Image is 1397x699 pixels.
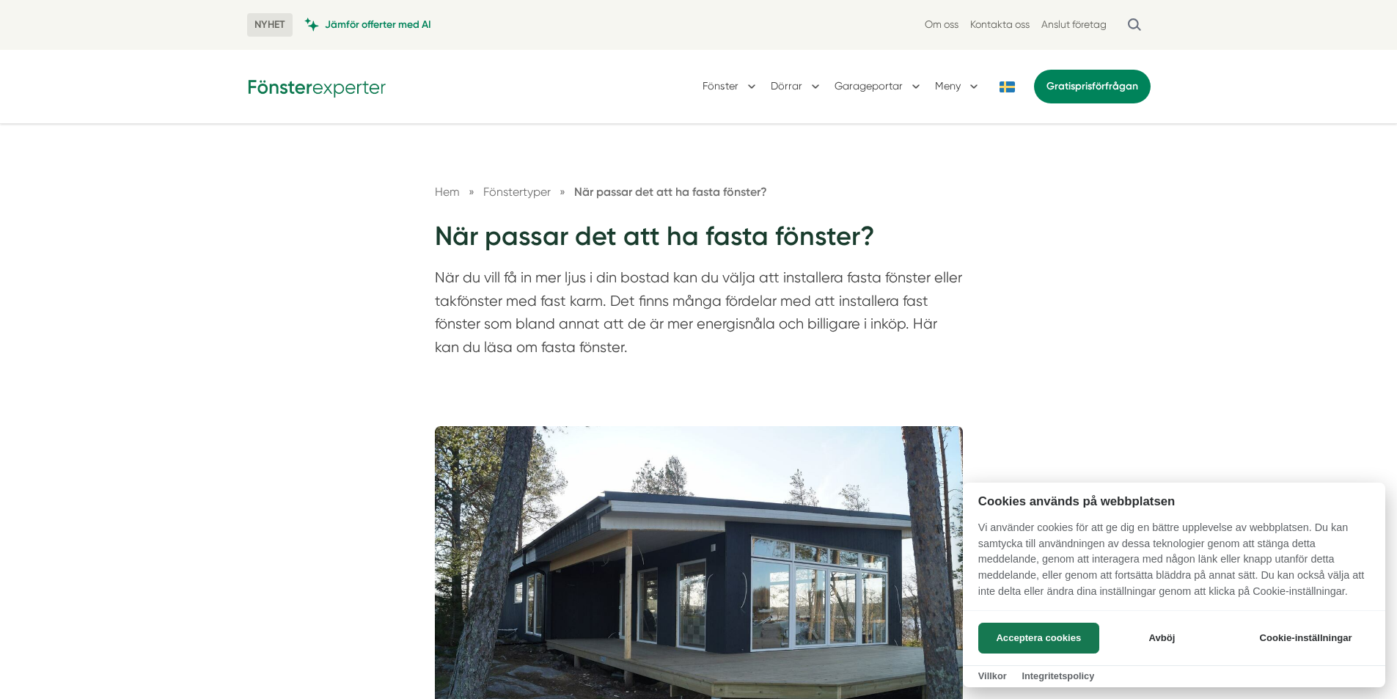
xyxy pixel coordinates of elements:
[1104,623,1220,654] button: Avböj
[978,623,1099,654] button: Acceptera cookies
[963,520,1385,610] p: Vi använder cookies för att ge dig en bättre upplevelse av webbplatsen. Du kan samtycka till anvä...
[1022,670,1094,681] a: Integritetspolicy
[1242,623,1370,654] button: Cookie-inställningar
[963,494,1385,508] h2: Cookies används på webbplatsen
[978,670,1007,681] a: Villkor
